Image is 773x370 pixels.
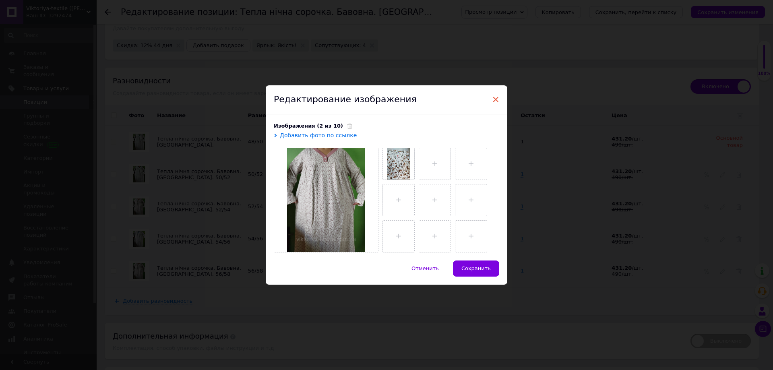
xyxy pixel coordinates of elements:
[8,54,40,60] strong: Розмір 54/56
[8,2,41,8] strong: Размер 50/52
[280,132,357,138] span: Добавить фото по ссылке
[8,15,246,24] p: Полуобхват груди 61 см
[453,260,499,277] button: Сохранить
[8,81,246,89] p: Напівобхват стегон - 74 см
[8,83,246,92] p: Полуобхват бедер - 74 см
[461,265,491,271] span: Сохранить
[8,29,246,37] p: Полуобхват бедер - 68 см
[8,26,246,35] p: Напівобхват стегон - 68 см
[8,94,246,103] p: Довжина - 115 см
[8,12,246,21] p: Напівобхват грудей 61 см
[266,85,507,114] div: Редактирование изображения
[8,97,246,105] p: Длинна - 115 см
[8,70,246,78] p: Полуобхват груди 66 см
[8,57,41,63] strong: Размер 54/56
[8,40,246,48] p: Довжина - 112 см
[411,265,439,271] span: Отменить
[8,43,246,51] p: Длинна - 112 см
[492,93,499,106] span: ×
[403,260,447,277] button: Отменить
[274,122,499,130] div: Изображения (2 из 10)
[8,67,246,75] p: Напівобхват грудей 66 см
